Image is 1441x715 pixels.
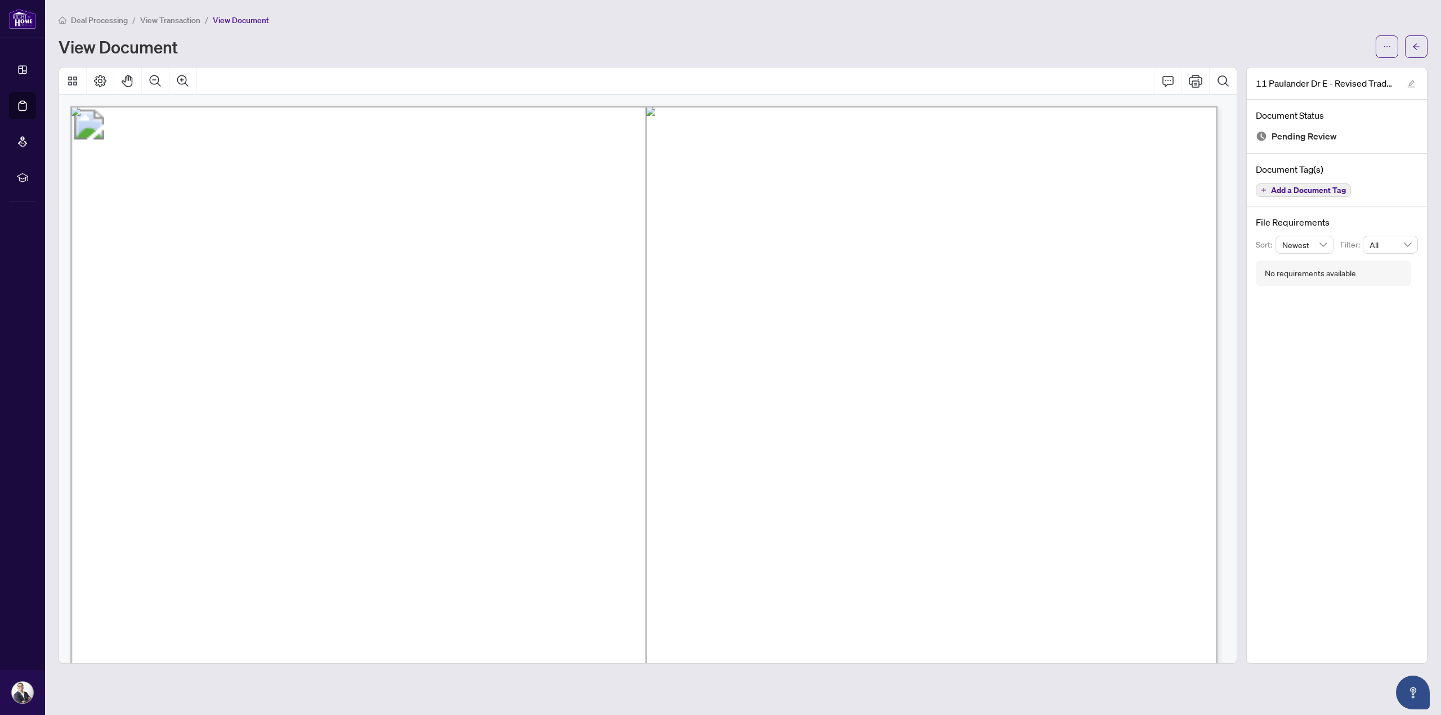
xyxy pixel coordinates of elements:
img: logo [9,8,36,29]
h4: Document Status [1256,109,1418,122]
span: home [59,16,66,24]
span: plus [1261,187,1267,193]
button: Open asap [1396,676,1430,709]
span: 11 Paulander Dr E - Revised Tradesheet - [PERSON_NAME] to review.pdf [1256,77,1397,90]
span: Newest [1282,236,1327,253]
span: arrow-left [1412,43,1420,51]
h1: View Document [59,38,178,56]
span: Add a Document Tag [1271,186,1346,194]
span: All [1370,236,1411,253]
img: Document Status [1256,131,1267,142]
span: edit [1407,80,1415,88]
span: ellipsis [1383,43,1391,51]
li: / [132,14,136,26]
h4: File Requirements [1256,215,1418,229]
img: Profile Icon [12,682,33,703]
span: View Document [213,15,269,25]
h4: Document Tag(s) [1256,163,1418,176]
div: No requirements available [1265,267,1356,280]
p: Sort: [1256,239,1276,251]
li: / [205,14,208,26]
p: Filter: [1340,239,1363,251]
span: View Transaction [140,15,200,25]
button: Add a Document Tag [1256,183,1351,197]
span: Pending Review [1272,129,1337,144]
span: Deal Processing [71,15,128,25]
